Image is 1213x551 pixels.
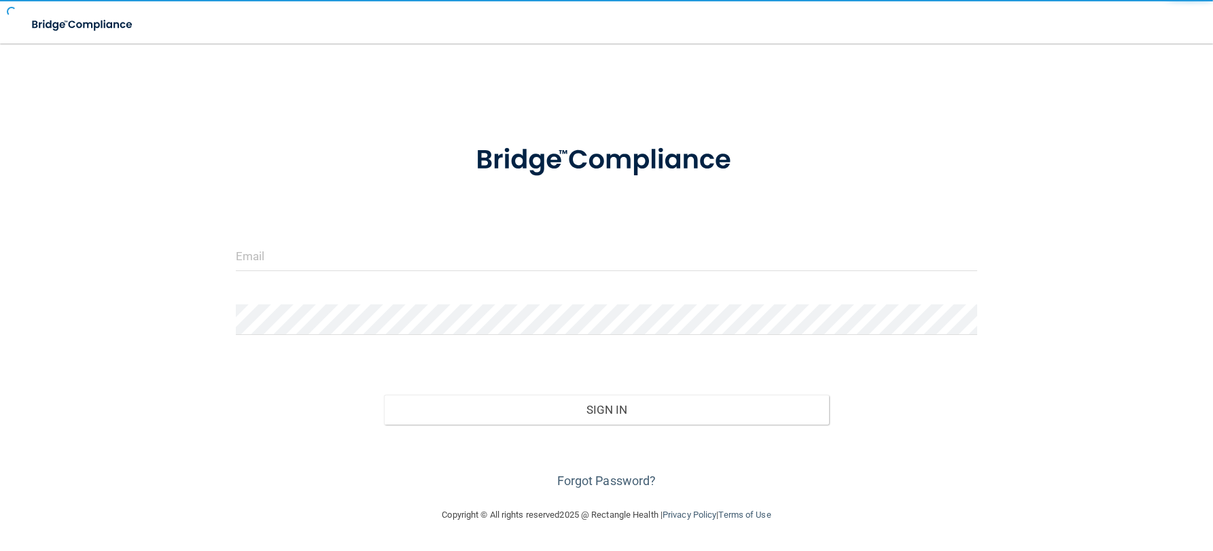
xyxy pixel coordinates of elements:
img: bridge_compliance_login_screen.278c3ca4.svg [448,125,764,196]
a: Terms of Use [718,510,771,520]
a: Forgot Password? [557,474,656,488]
div: Copyright © All rights reserved 2025 @ Rectangle Health | | [359,493,855,537]
img: bridge_compliance_login_screen.278c3ca4.svg [20,11,145,39]
a: Privacy Policy [663,510,716,520]
input: Email [236,241,977,271]
button: Sign In [384,395,829,425]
